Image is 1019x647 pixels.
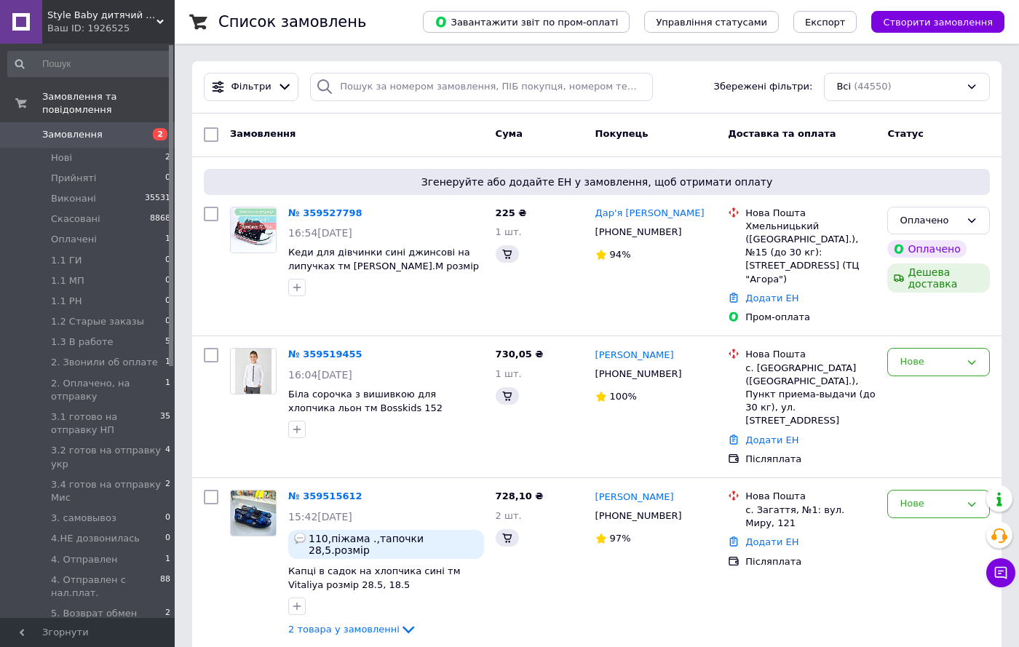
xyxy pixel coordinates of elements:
span: Доставка та оплата [728,128,836,139]
a: Фото товару [230,490,277,536]
div: с. [GEOGRAPHIC_DATA] ([GEOGRAPHIC_DATA].), Пункт приема-выдачи (до 30 кг), ул. [STREET_ADDRESS] [745,362,876,428]
div: Нова Пошта [745,348,876,361]
span: 35531 [145,192,170,205]
span: 3.2 готов на отправку укр [51,444,165,470]
button: Завантажити звіт по пром-оплаті [423,11,630,33]
span: 2. Звонили об оплате [51,356,158,369]
div: Післяплата [745,555,876,568]
span: 0 [165,274,170,287]
span: Замовлення та повідомлення [42,90,175,116]
span: Оплачені [51,233,97,246]
span: 730,05 ₴ [496,349,544,360]
span: 0 [165,532,170,545]
span: 0 [165,254,170,267]
span: 16:04[DATE] [288,369,352,381]
span: [PHONE_NUMBER] [595,226,682,237]
div: Ваш ID: 1926525 [47,22,175,35]
span: 1.1 ГИ [51,254,82,267]
span: 1 шт. [496,226,522,237]
span: 3.4 готов на отправку Мис [51,478,165,504]
img: Фото товару [231,207,276,253]
a: [PERSON_NAME] [595,349,674,362]
a: № 359527798 [288,207,362,218]
span: 1.2 Старые заказы [51,315,144,328]
span: Збережені фільтри: [714,80,813,94]
span: Експорт [805,17,846,28]
span: Створити замовлення [883,17,993,28]
span: 5. Возврат обмен [51,607,137,620]
a: 2 товара у замовленні [288,624,417,635]
a: [PERSON_NAME] [595,491,674,504]
span: 2 [165,478,170,504]
span: 4 [165,444,170,470]
span: Скасовані [51,213,100,226]
span: [PHONE_NUMBER] [595,368,682,379]
span: 8868 [150,213,170,226]
span: Прийняті [51,172,96,185]
div: Нове [900,354,960,370]
span: Управління статусами [656,17,767,28]
a: Капці в садок на хлопчика сині тм Vitaliya розмір 28.5, 18.5 [288,565,460,590]
div: Нова Пошта [745,490,876,503]
div: Оплачено [887,240,966,258]
img: :speech_balloon: [294,533,306,544]
span: 1 [165,356,170,369]
a: Фото товару [230,348,277,394]
span: 35 [160,410,170,437]
div: Пром-оплата [745,311,876,324]
a: Фото товару [230,207,277,253]
div: Оплачено [900,213,960,229]
span: 3.1 готово на отправку НП [51,410,160,437]
span: Фільтри [231,80,271,94]
div: Хмельницький ([GEOGRAPHIC_DATA].), №15 (до 30 кг): [STREET_ADDRESS] (ТЦ "Агора") [745,220,876,286]
span: 1.3 В работе [51,336,114,349]
a: Додати ЕН [745,293,798,303]
span: 100% [610,391,637,402]
button: Чат з покупцем [986,558,1015,587]
span: Покупець [595,128,649,139]
span: 225 ₴ [496,207,527,218]
button: Управління статусами [644,11,779,33]
span: 16:54[DATE] [288,227,352,239]
span: 2 товара у замовленні [288,624,400,635]
span: 2 [165,151,170,164]
span: 0 [165,315,170,328]
input: Пошук [7,51,172,77]
span: 1 шт. [496,368,522,379]
h1: Список замовлень [218,13,366,31]
span: Нові [51,151,72,164]
button: Створити замовлення [871,11,1004,33]
span: Виконані [51,192,96,205]
span: Всі [836,80,851,94]
span: [PHONE_NUMBER] [595,510,682,521]
span: 0 [165,512,170,525]
span: 1 [165,553,170,566]
span: Cума [496,128,523,139]
span: 4.НЕ дозвонилась [51,532,140,545]
span: 3. самовывоз [51,512,116,525]
div: Нове [900,496,960,512]
span: Завантажити звіт по пром-оплаті [435,15,618,28]
span: Кеди для дівчинки сині джинсові на липучках тм [PERSON_NAME].M розмір 27 - устілка 17,3 см [288,247,479,285]
div: Нова Пошта [745,207,876,220]
span: 110,піжама .,тапочки 28,5.розмір [309,533,478,556]
a: Додати ЕН [745,536,798,547]
span: 1 [165,377,170,403]
div: с. Загаття, №1: вул. Миру, 121 [745,504,876,530]
span: 728,10 ₴ [496,491,544,501]
span: 2 шт. [496,510,522,521]
span: (44550) [854,81,892,92]
img: Фото товару [235,349,271,394]
span: Замовлення [230,128,296,139]
span: Замовлення [42,128,103,141]
span: Біла сорочка з вишивкою для хлопчика льон тм Bosskids 152 [288,389,443,413]
span: 4. Отправлен [51,553,118,566]
span: Згенеруйте або додайте ЕН у замовлення, щоб отримати оплату [210,175,984,189]
span: 88 [160,573,170,600]
span: 4. Отправлен с нал.плат. [51,573,160,600]
a: Додати ЕН [745,434,798,445]
span: 2 [165,607,170,620]
a: Створити замовлення [857,16,1004,27]
span: 15:42[DATE] [288,511,352,523]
